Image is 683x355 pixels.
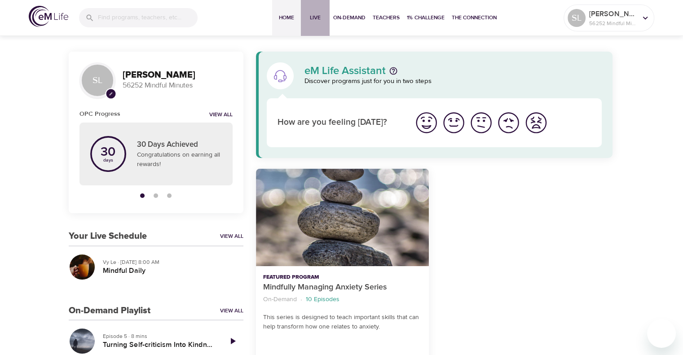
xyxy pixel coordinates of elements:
p: eM Life Assistant [304,66,386,76]
p: Vy Le · [DATE] 8:00 AM [103,258,236,266]
p: 56252 Mindful Minutes [589,19,637,27]
p: [PERSON_NAME] [589,9,637,19]
button: Mindfully Managing Anxiety Series [256,169,429,266]
p: Mindfully Managing Anxiety Series [263,281,422,294]
h3: [PERSON_NAME] [123,70,233,80]
p: Featured Program [263,273,422,281]
button: I'm feeling bad [495,109,522,136]
p: 30 [101,146,115,158]
h6: OPC Progress [79,109,120,119]
span: 1% Challenge [407,13,445,22]
input: Find programs, teachers, etc... [98,8,198,27]
img: great [414,110,439,135]
img: logo [29,6,68,27]
button: I'm feeling worst [522,109,550,136]
img: good [441,110,466,135]
span: Live [304,13,326,22]
p: This series is designed to teach important skills that can help transform how one relates to anxi... [263,313,422,332]
p: days [101,158,115,162]
button: I'm feeling ok [467,109,495,136]
p: 30 Days Achieved [137,139,222,151]
h3: Your Live Schedule [69,231,147,241]
a: View All [220,232,243,240]
div: SL [568,9,586,27]
h5: Mindful Daily [103,266,236,276]
a: View all notifications [209,111,233,119]
span: Teachers [373,13,400,22]
button: I'm feeling great [413,109,440,136]
span: Home [276,13,297,22]
p: 56252 Mindful Minutes [123,80,233,91]
div: SL [79,62,115,98]
h5: Turning Self-criticism Into Kindness [103,340,215,350]
span: On-Demand [333,13,366,22]
a: View All [220,307,243,315]
img: worst [524,110,548,135]
button: I'm feeling good [440,109,467,136]
iframe: Button to launch messaging window [647,319,676,348]
p: Discover programs just for you in two steps [304,76,602,87]
a: Play Episode [222,330,243,352]
p: 10 Episodes [306,295,339,304]
img: ok [469,110,494,135]
img: eM Life Assistant [273,69,287,83]
img: bad [496,110,521,135]
p: Episode 5 · 8 mins [103,332,215,340]
nav: breadcrumb [263,294,422,306]
button: Turning Self-criticism Into Kindness [69,328,96,355]
span: The Connection [452,13,497,22]
p: Congratulations on earning all rewards! [137,150,222,169]
p: On-Demand [263,295,297,304]
li: · [300,294,302,306]
h3: On-Demand Playlist [69,306,150,316]
p: How are you feeling [DATE]? [278,116,402,129]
